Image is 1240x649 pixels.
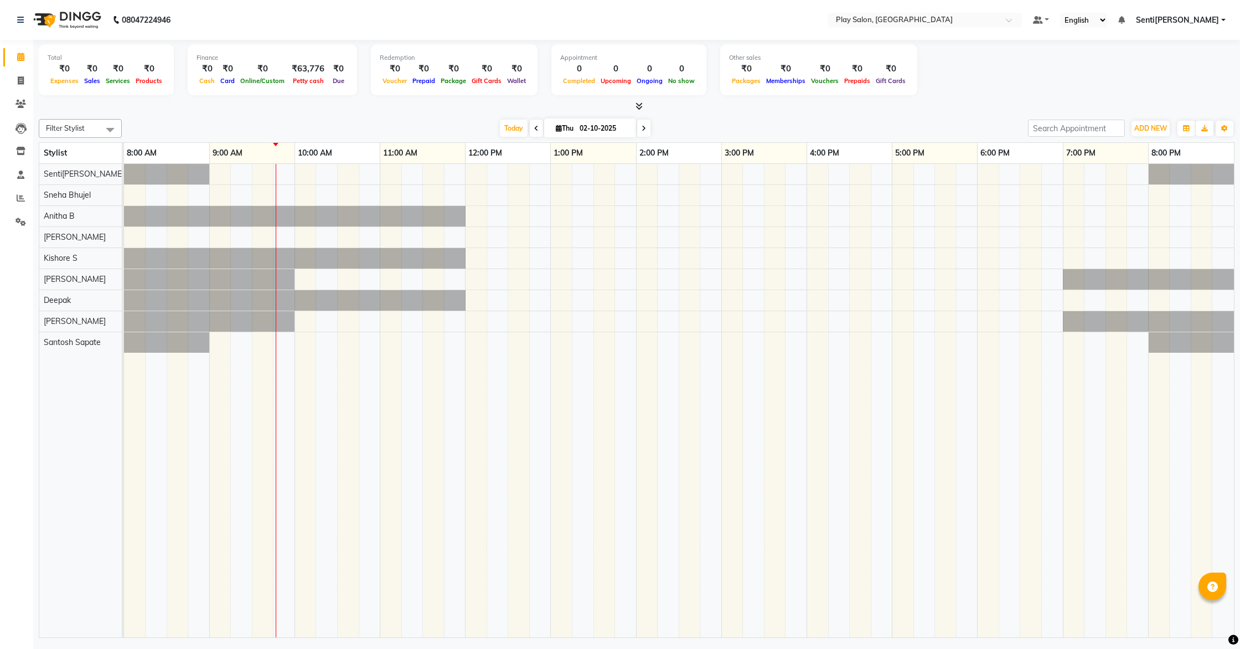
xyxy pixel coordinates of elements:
a: 11:00 AM [380,145,420,161]
input: Search Appointment [1028,120,1125,137]
a: 6:00 PM [978,145,1012,161]
div: ₹0 [48,63,81,75]
span: Upcoming [598,77,634,85]
div: ₹0 [380,63,410,75]
span: Voucher [380,77,410,85]
a: 2:00 PM [637,145,671,161]
div: Appointment [560,53,697,63]
span: Ongoing [634,77,665,85]
span: Completed [560,77,598,85]
span: Sales [81,77,103,85]
span: [PERSON_NAME] [44,232,106,242]
span: Wallet [504,77,529,85]
span: Kishore S [44,253,77,263]
span: Petty cash [290,77,327,85]
a: 1:00 PM [551,145,586,161]
span: Card [218,77,237,85]
div: ₹0 [329,63,348,75]
div: 0 [665,63,697,75]
div: 0 [634,63,665,75]
div: Other sales [729,53,908,63]
a: 3:00 PM [722,145,757,161]
div: ₹0 [873,63,908,75]
div: ₹0 [808,63,841,75]
div: ₹0 [841,63,873,75]
span: Prepaid [410,77,438,85]
div: ₹0 [197,63,218,75]
button: ADD NEW [1131,121,1170,136]
a: 5:00 PM [892,145,927,161]
span: Products [133,77,165,85]
div: 0 [598,63,634,75]
span: [PERSON_NAME] [44,274,106,284]
div: ₹63,776 [287,63,329,75]
div: ₹0 [438,63,469,75]
div: ₹0 [469,63,504,75]
span: Gift Cards [469,77,504,85]
span: Anitha B [44,211,75,221]
iframe: chat widget [1193,605,1229,638]
a: 4:00 PM [807,145,842,161]
div: Total [48,53,165,63]
span: Vouchers [808,77,841,85]
span: No show [665,77,697,85]
div: ₹0 [504,63,529,75]
span: Senti[PERSON_NAME] [44,169,124,179]
span: Senti[PERSON_NAME] [1136,14,1219,26]
span: ADD NEW [1134,124,1167,132]
span: Sneha Bhujel [44,190,91,200]
a: 9:00 AM [210,145,245,161]
a: 12:00 PM [466,145,505,161]
div: 0 [560,63,598,75]
span: Stylist [44,148,67,158]
img: logo [28,4,104,35]
span: Gift Cards [873,77,908,85]
span: Expenses [48,77,81,85]
a: 8:00 AM [124,145,159,161]
div: ₹0 [81,63,103,75]
span: Santosh Sapate [44,337,101,347]
div: ₹0 [763,63,808,75]
span: [PERSON_NAME] [44,316,106,326]
div: Redemption [380,53,529,63]
div: ₹0 [103,63,133,75]
span: Packages [729,77,763,85]
span: Filter Stylist [46,123,85,132]
span: Services [103,77,133,85]
span: Today [500,120,528,137]
span: Deepak [44,295,71,305]
div: ₹0 [729,63,763,75]
a: 7:00 PM [1063,145,1098,161]
span: Package [438,77,469,85]
a: 10:00 AM [295,145,335,161]
input: 2025-10-02 [576,120,632,137]
span: Memberships [763,77,808,85]
div: Finance [197,53,348,63]
span: Due [330,77,347,85]
div: ₹0 [237,63,287,75]
div: ₹0 [218,63,237,75]
span: Prepaids [841,77,873,85]
span: Online/Custom [237,77,287,85]
span: Cash [197,77,218,85]
a: 8:00 PM [1149,145,1184,161]
div: ₹0 [410,63,438,75]
div: ₹0 [133,63,165,75]
span: Thu [553,124,576,132]
b: 08047224946 [122,4,170,35]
